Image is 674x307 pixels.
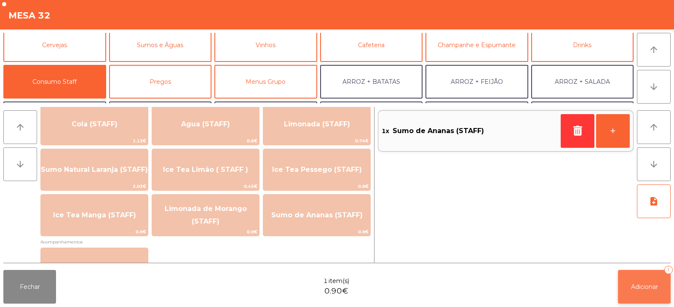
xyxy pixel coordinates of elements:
button: arrow_downward [3,147,37,181]
button: Vinhos [214,28,317,62]
i: arrow_downward [649,159,659,169]
button: note_add [637,184,671,218]
i: arrow_downward [649,82,659,92]
span: 0.9€ [152,228,259,236]
span: Sumo de Ananas (STAFF) [271,211,363,219]
button: ARROZ + ARROZ [3,101,106,135]
h4: Mesa 32 [8,9,51,22]
button: Menus Grupo [214,65,317,99]
button: BATATA + SALADA [214,101,317,135]
span: 2.03€ [41,182,148,190]
span: 0.6€ [152,137,259,145]
span: 1.13€ [41,137,148,145]
span: 0.45€ [152,182,259,190]
span: Sumo Natural Laranja (STAFF) [41,166,148,174]
i: arrow_upward [649,45,659,55]
button: + [596,114,630,148]
button: BATATA + FEIJÃO [109,101,212,135]
div: 1 [664,266,673,274]
span: Ice Tea Manga (STAFF) [53,211,136,219]
button: Cafeteria [320,28,423,62]
button: ARROZ + FEIJÃO [425,65,528,99]
button: ARROZ + BATATAS [320,65,423,99]
span: 0.9€ [263,182,370,190]
span: 1x [382,125,389,137]
button: Cervejas [3,28,106,62]
span: Sumo de Ananas (STAFF) [393,125,484,137]
span: Acompanhamentos [40,238,371,246]
span: Ice Tea Limão ( STAFF ) [163,166,248,174]
i: note_add [649,196,659,206]
span: Limonada (STAFF) [284,120,350,128]
button: Consumo Staff [3,65,106,99]
i: arrow_upward [15,122,25,132]
button: arrow_downward [637,70,671,104]
span: item(s) [329,277,349,286]
button: Adicionar1 [618,270,671,304]
button: Fechar [3,270,56,304]
button: Sumos e Águas [109,28,212,62]
span: 0.9€ [263,228,370,236]
i: arrow_downward [15,159,25,169]
button: FEIJÃO + FEIJÃO [531,101,634,135]
i: arrow_upward [649,122,659,132]
button: BATATA + BATATA [320,101,423,135]
button: Pregos [109,65,212,99]
button: arrow_upward [3,110,37,144]
button: arrow_upward [637,110,671,144]
span: Ice Tea Pessego (STAFF) [272,166,362,174]
span: Cola (STAFF) [72,120,118,128]
button: arrow_downward [637,147,671,181]
span: 0.90€ [324,286,348,297]
button: FEIJÃO + SALADA [425,101,528,135]
button: arrow_upward [637,33,671,67]
span: Adicionar [631,283,658,291]
button: ARROZ + SALADA [531,65,634,99]
span: Limonada de Morango (STAFF) [165,205,247,225]
button: Drinks [531,28,634,62]
button: Champanhe e Espumante [425,28,528,62]
span: 1 [324,277,328,286]
span: 0.9€ [41,228,148,236]
span: Agua (STAFF) [181,120,230,128]
span: 0.74€ [263,137,370,145]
